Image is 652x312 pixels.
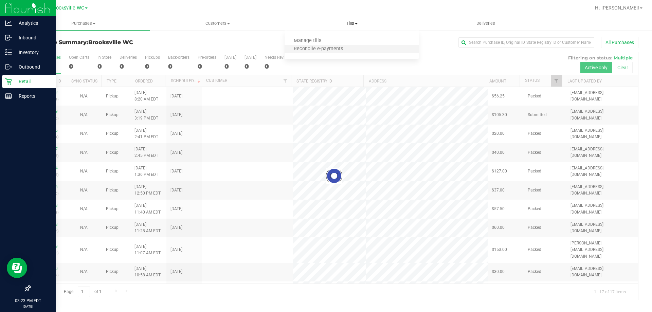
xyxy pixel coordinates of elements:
span: Brooksville WC [51,5,84,11]
span: Tills [285,20,419,26]
inline-svg: Retail [5,78,12,85]
span: Manage tills [285,38,330,44]
span: Purchases [17,20,150,26]
span: Customers [151,20,284,26]
inline-svg: Analytics [5,20,12,26]
span: Deliveries [467,20,504,26]
a: Purchases [16,16,150,31]
p: Outbound [12,63,53,71]
inline-svg: Inventory [5,49,12,56]
p: Reports [12,92,53,100]
p: Retail [12,77,53,86]
span: Reconcile e-payments [285,46,352,52]
iframe: Resource center [7,258,27,278]
p: Inbound [12,34,53,42]
p: Inventory [12,48,53,56]
inline-svg: Inbound [5,34,12,41]
button: All Purchases [601,37,638,48]
h3: Purchase Summary: [30,39,233,45]
p: 03:23 PM EDT [3,298,53,304]
a: Deliveries [419,16,553,31]
p: Analytics [12,19,53,27]
span: Hi, [PERSON_NAME]! [595,5,639,11]
inline-svg: Reports [5,93,12,99]
inline-svg: Outbound [5,63,12,70]
p: [DATE] [3,304,53,309]
input: Search Purchase ID, Original ID, State Registry ID or Customer Name... [458,37,594,48]
a: Tills Manage tills Reconcile e-payments [285,16,419,31]
span: Brooksville WC [88,39,133,45]
a: Customers [150,16,285,31]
